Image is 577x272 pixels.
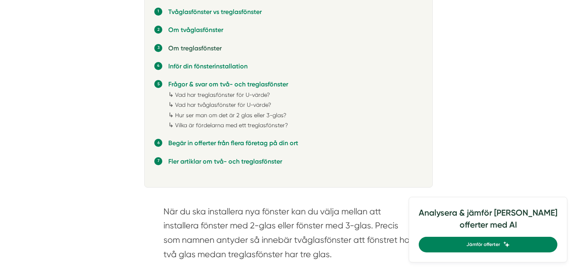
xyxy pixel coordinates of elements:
a: Jämför offerter [419,237,557,252]
h4: Analysera & jämför [PERSON_NAME] offerter med AI [419,207,557,237]
a: Vad har tvåglasfönster för U-värde? [175,102,271,108]
span: Jämför offerter [466,241,500,248]
span: ↳ [168,91,174,98]
a: Vilka är fördelarna med ett treglasfönster? [175,122,288,128]
a: Tvåglasfönster vs treglasfönster [168,8,262,16]
a: Hur ser man om det är 2 glas eller 3-glas? [175,112,286,118]
section: När du ska installera nya fönster kan du välja mellan att installera fönster med 2-glas eller fön... [163,204,414,265]
a: Om tvåglasfönster [168,26,223,34]
a: Frågor & svar om två- och treglasfönster [168,80,288,88]
a: Fler artiklar om två- och treglasfönster [168,158,282,165]
span: ↳ [168,111,174,119]
a: Inför din fönsterinstallation [168,62,248,70]
span: ↳ [168,101,174,108]
span: ↳ [168,121,174,129]
a: Vad har treglasfönster för U-värde? [175,92,270,98]
a: Begär in offerter från flera företag på din ort [168,139,298,147]
a: Om treglasfönster [168,44,222,52]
